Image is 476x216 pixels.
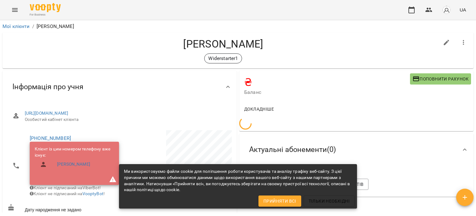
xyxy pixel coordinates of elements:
[412,75,469,83] span: Поповнити рахунок
[460,7,466,13] span: UA
[242,103,276,115] button: Докладніше
[12,82,83,92] span: Інформація про учня
[304,195,355,207] button: Тільки необхідні
[30,185,101,190] span: Клієнт не підписаний на ViberBot!
[37,23,74,30] p: [PERSON_NAME]
[2,23,474,30] nav: breadcrumb
[244,105,274,113] span: Докладніше
[124,166,352,195] div: Ми використовуємо файли cookie для поліпшення роботи користувачів та аналізу трафіку веб-сайту. З...
[309,197,350,205] span: Тільки необхідні
[7,38,439,50] h4: [PERSON_NAME]
[244,76,410,89] h4: ₴
[239,134,474,166] div: Актуальні абонементи(0)
[30,191,105,196] span: Клієнт не підписаний на !
[258,195,301,207] button: Прийняти всі
[30,3,61,12] img: Voopty Logo
[32,23,34,30] li: /
[6,203,120,214] div: Дату народження не задано
[208,55,238,62] p: Widerstarter1
[25,117,227,123] span: Особистий кабінет клієнта
[30,13,61,17] span: For Business
[35,146,114,173] ul: Клієнт із цим номером телефону вже існує:
[249,145,336,154] span: Актуальні абонементи ( 0 )
[7,2,22,17] button: Menu
[204,53,242,63] div: Widerstarter1
[57,161,90,168] a: [PERSON_NAME]
[2,71,237,103] div: Інформація про учня
[244,89,410,96] span: Баланс
[25,111,68,116] a: [URL][DOMAIN_NAME]
[457,4,469,16] button: UA
[82,191,104,196] a: VooptyBot
[410,73,471,85] button: Поповнити рахунок
[442,6,451,14] img: avatar_s.png
[2,23,30,29] a: Мої клієнти
[30,135,71,141] a: [PHONE_NUMBER]
[263,197,296,205] span: Прийняти всі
